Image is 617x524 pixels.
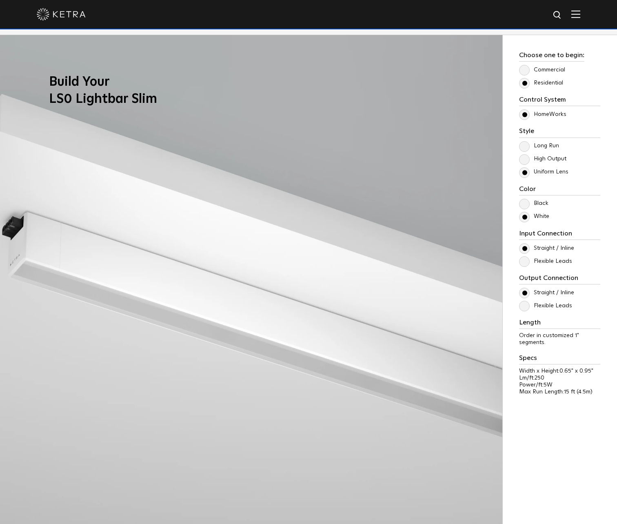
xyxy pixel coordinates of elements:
[519,382,600,389] p: Power/ft:
[535,375,544,381] span: 250
[519,245,574,252] label: Straight / Inline
[519,274,600,284] h3: Output Connection
[564,389,593,395] span: 15 ft (4.5m)
[37,8,86,20] img: ketra-logo-2019-white
[519,368,600,375] p: Width x Height:
[519,354,600,364] h3: Specs
[519,333,579,345] span: Order in customized 1" segments.
[519,169,568,175] label: Uniform Lens
[519,80,563,87] label: Residential
[519,142,559,149] label: Long Run
[519,67,565,73] label: Commercial
[519,389,600,395] p: Max Run Length:
[519,185,600,195] h3: Color
[519,302,572,309] label: Flexible Leads
[553,10,563,20] img: search icon
[519,289,574,296] label: Straight / Inline
[519,375,600,382] p: Lm/ft:
[519,111,566,118] label: HomeWorks
[519,51,584,62] h3: Choose one to begin:
[559,368,593,374] span: 0.65" x 0.95"
[519,230,600,240] h3: Input Connection
[519,155,566,162] label: High Output
[519,213,549,220] label: White
[519,200,548,207] label: Black
[519,319,600,329] h3: Length
[571,10,580,18] img: Hamburger%20Nav.svg
[544,382,553,388] span: 5W
[519,96,600,106] h3: Control System
[519,258,572,265] label: Flexible Leads
[519,127,600,138] h3: Style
